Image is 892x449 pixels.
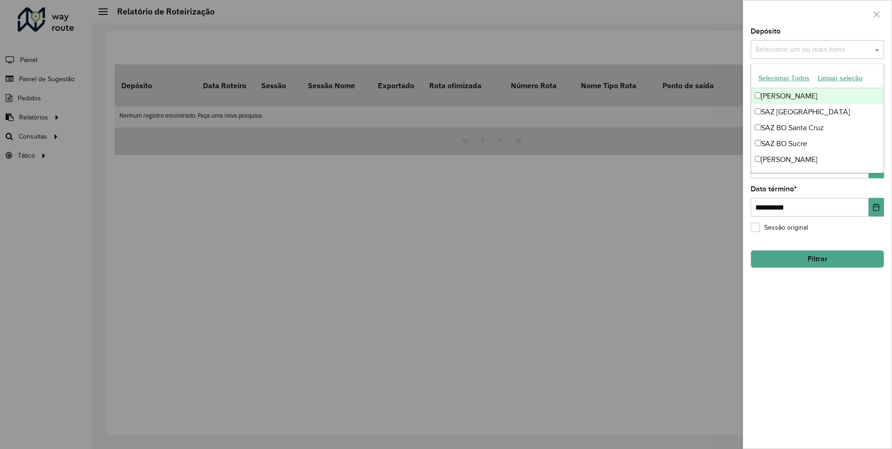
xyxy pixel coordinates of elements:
label: Sessão original [751,223,808,232]
button: Filtrar [751,250,884,268]
label: Depósito [751,26,780,37]
div: SAZ BO Santa Cruz [751,120,884,136]
div: SAZ BO Sucre [751,136,884,152]
div: [PERSON_NAME] [751,152,884,168]
div: [PERSON_NAME] [751,88,884,104]
button: Limpar seleção [814,71,867,85]
button: Selecionar Todos [754,71,814,85]
label: Data término [751,183,797,195]
button: Choose Date [869,198,884,217]
ng-dropdown-panel: Options list [751,63,884,173]
div: SAZ [GEOGRAPHIC_DATA] [751,104,884,120]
